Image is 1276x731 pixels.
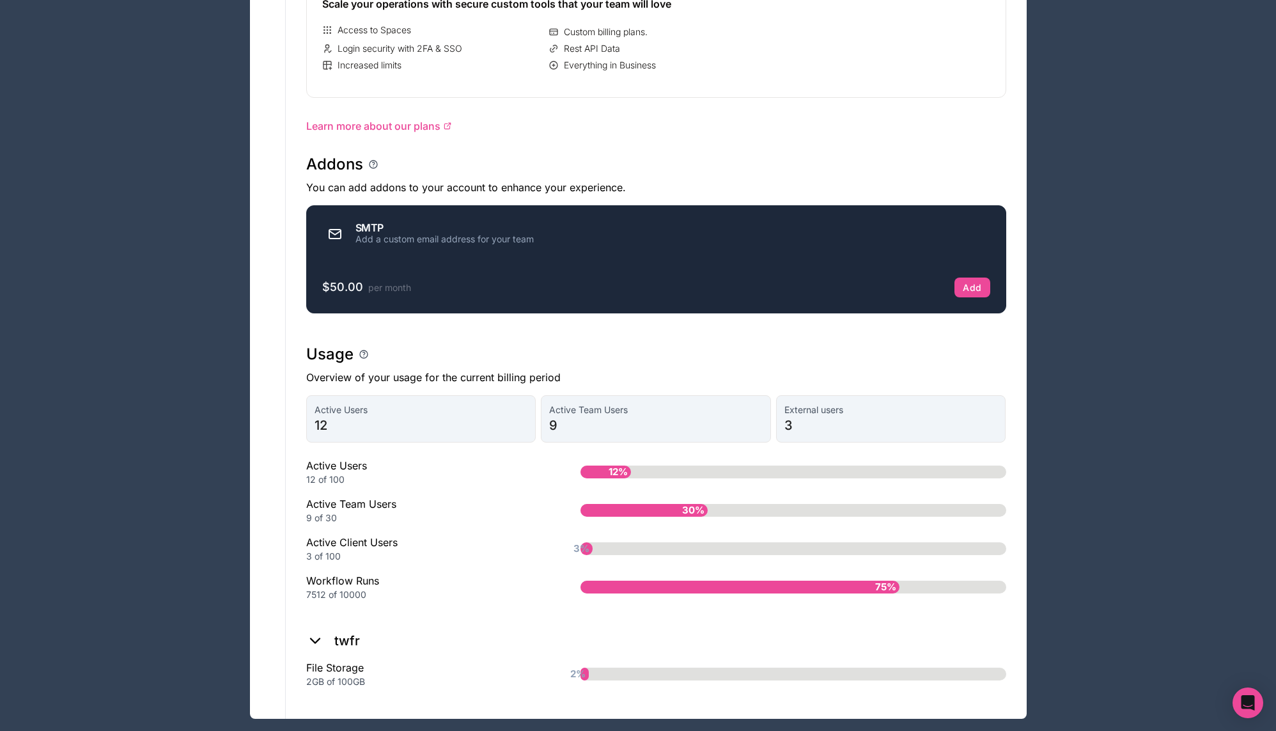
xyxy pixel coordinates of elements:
span: Increased limits [338,59,401,72]
span: 75% [872,577,899,598]
div: Active Client Users [306,535,540,563]
span: 3% [570,538,593,560]
span: 3 [784,416,998,434]
h2: twfr [334,632,360,650]
p: You can add addons to your account to enhance your experience. [306,180,1006,195]
div: Active Team Users [306,496,540,524]
span: 9 [549,416,763,434]
span: per month [368,282,411,293]
div: Active Users [306,458,540,486]
div: Workflow Runs [306,573,540,601]
div: SMTP [355,223,534,233]
div: Add [963,282,981,294]
span: Access to Spaces [338,24,411,36]
span: 12 [315,416,528,434]
span: $50.00 [322,280,363,294]
div: 7512 of 10000 [306,588,540,601]
div: Add a custom email address for your team [355,233,534,246]
div: 3 of 100 [306,550,540,563]
span: Learn more about our plans [306,118,440,134]
div: 9 of 30 [306,512,540,524]
span: Rest API Data [564,42,620,55]
h1: Addons [306,154,363,175]
span: 30% [679,500,708,521]
div: Open Intercom Messenger [1233,688,1263,718]
span: Active Team Users [549,404,763,416]
span: Active Users [315,404,528,416]
span: 2% [567,664,589,685]
div: 12 of 100 [306,473,540,486]
span: External users [784,404,998,416]
div: File Storage [306,660,540,688]
div: 2GB of 100GB [306,675,540,688]
p: Overview of your usage for the current billing period [306,370,1006,385]
span: 12% [605,462,631,483]
button: Add [954,278,990,298]
h1: Usage [306,344,354,365]
a: Learn more about our plans [306,118,1006,134]
span: Custom billing plans. [564,26,648,38]
span: Everything in Business [564,59,656,72]
span: Login security with 2FA & SSO [338,42,462,55]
